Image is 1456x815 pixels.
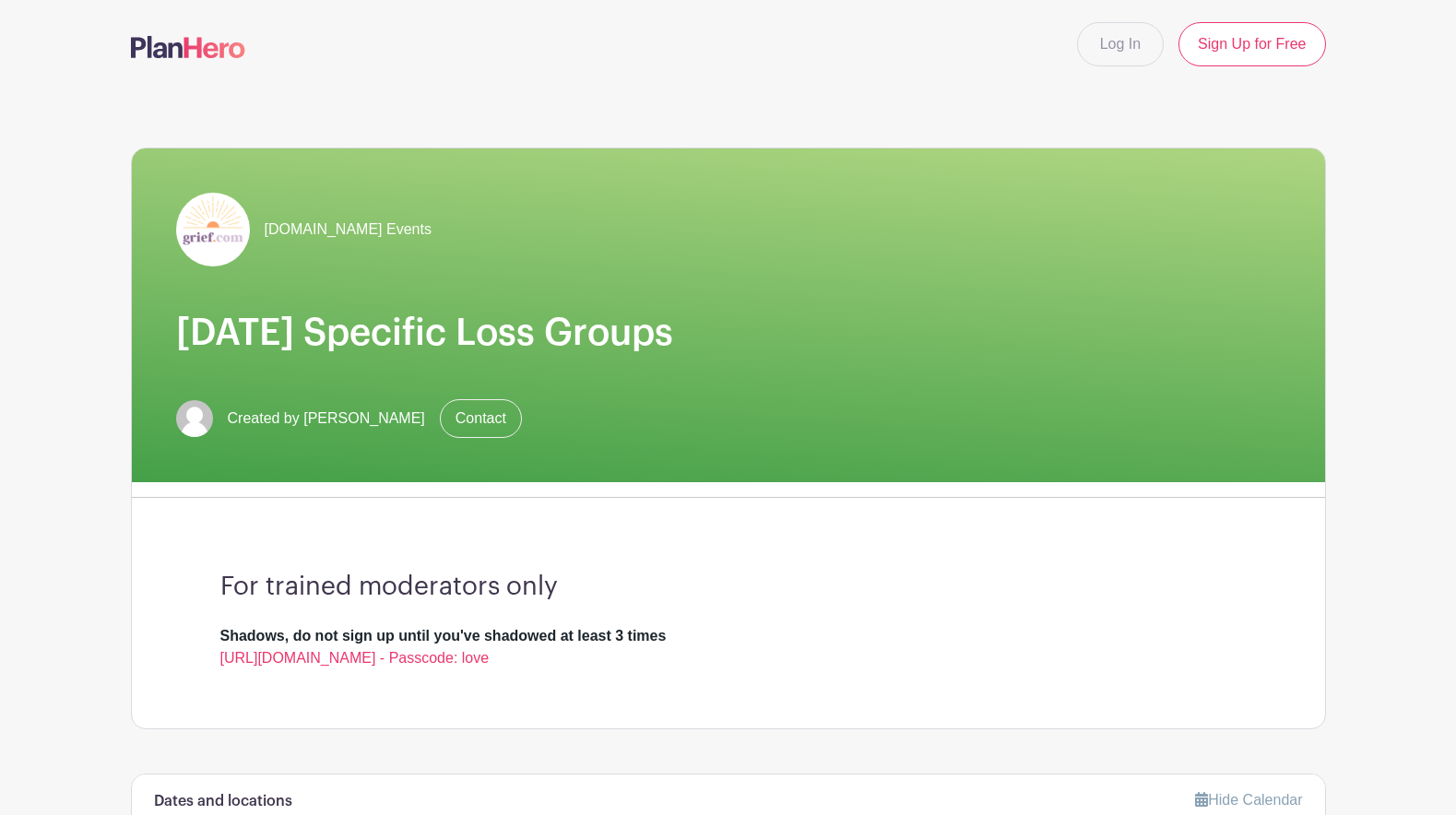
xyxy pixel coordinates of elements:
h1: [DATE] Specific Loss Groups [176,311,1281,355]
strong: Shadows, do not sign up until you've shadowed at least 3 times [220,628,667,644]
h6: Dates and locations [154,793,292,810]
img: default-ce2991bfa6775e67f084385cd625a349d9dcbb7a52a09fb2fda1e96e2d18dcdb.png [176,400,213,437]
a: Sign Up for Free [1178,22,1325,66]
a: Log In [1077,22,1164,66]
img: grief-logo-planhero.png [176,193,250,266]
img: logo-507f7623f17ff9eddc593b1ce0a138ce2505c220e1c5a4e2b4648c50719b7d32.svg [131,36,245,58]
a: Hide Calendar [1195,792,1302,808]
a: [URL][DOMAIN_NAME] - Passcode: love [220,650,490,666]
span: Created by [PERSON_NAME] [228,407,425,430]
span: [DOMAIN_NAME] Events [265,219,432,241]
h3: For trained moderators only [220,572,1237,603]
a: Contact [440,399,522,438]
